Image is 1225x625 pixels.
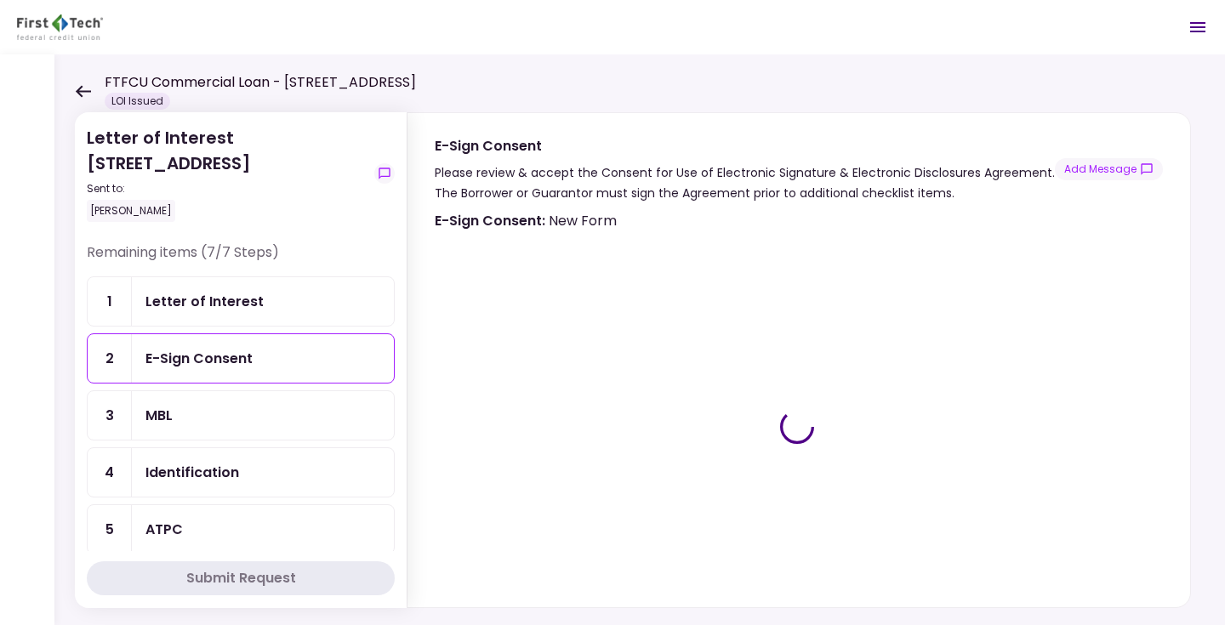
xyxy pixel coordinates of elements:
[374,163,395,184] button: show-messages
[105,72,416,93] h1: FTFCU Commercial Loan - [STREET_ADDRESS]
[1177,7,1218,48] button: Open menu
[145,291,264,312] div: Letter of Interest
[145,348,253,369] div: E-Sign Consent
[88,391,132,440] div: 3
[186,568,296,588] div: Submit Request
[105,93,170,110] div: LOI Issued
[88,277,132,326] div: 1
[87,181,367,196] div: Sent to:
[145,519,183,540] div: ATPC
[407,112,1191,608] div: E-Sign ConsentPlease review & accept the Consent for Use of Electronic Signature & Electronic Dis...
[1055,158,1163,180] button: show-messages
[87,504,395,554] a: 5ATPC
[87,447,395,497] a: 4Identification
[88,448,132,497] div: 4
[87,333,395,384] a: 2E-Sign Consent
[17,14,103,40] img: Partner icon
[87,276,395,327] a: 1Letter of Interest
[87,390,395,440] a: 3MBL
[87,200,175,222] div: [PERSON_NAME]
[88,505,132,554] div: 5
[145,405,173,426] div: MBL
[87,125,367,222] div: Letter of Interest [STREET_ADDRESS]
[87,561,395,595] button: Submit Request
[435,162,1055,203] div: Please review & accept the Consent for Use of Electronic Signature & Electronic Disclosures Agree...
[145,462,239,483] div: Identification
[87,242,395,276] div: Remaining items (7/7 Steps)
[435,135,1055,156] div: E-Sign Consent
[88,334,132,383] div: 2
